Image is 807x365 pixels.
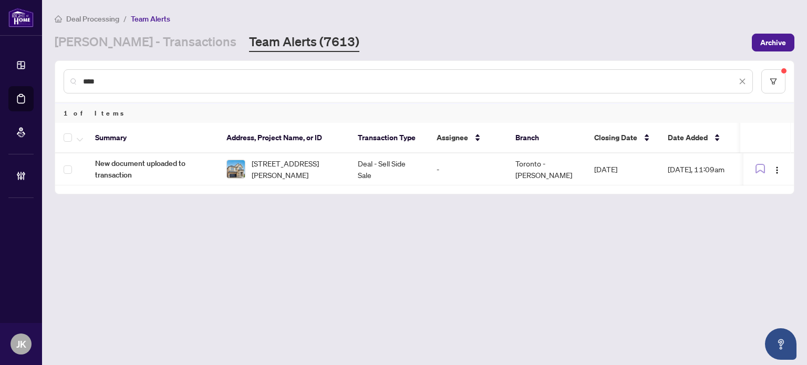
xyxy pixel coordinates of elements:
td: Toronto - [PERSON_NAME] [507,153,586,185]
span: filter [770,78,777,85]
th: Branch [507,123,586,153]
th: Address, Project Name, or ID [218,123,349,153]
span: Assignee [437,132,468,143]
a: Team Alerts (7613) [249,33,359,52]
th: Transaction Type [349,123,428,153]
span: Archive [760,34,786,51]
span: close [739,78,746,85]
span: Date Added [668,132,708,143]
span: home [55,15,62,23]
td: Deal - Sell Side Sale [349,153,428,185]
span: JK [16,337,26,351]
span: New document uploaded to transaction [95,158,210,181]
img: thumbnail-img [227,160,245,178]
span: [STREET_ADDRESS][PERSON_NAME] [252,158,341,181]
a: [PERSON_NAME] - Transactions [55,33,236,52]
button: filter [761,69,785,93]
li: / [123,13,127,25]
button: Logo [769,161,785,178]
span: Deal Processing [66,14,119,24]
div: 1 of Items [55,103,794,123]
img: Logo [773,166,781,174]
button: Archive [752,34,794,51]
td: [DATE] [586,153,659,185]
th: Date Added [659,123,754,153]
th: Assignee [428,123,507,153]
button: Open asap [765,328,796,360]
img: logo [8,8,34,27]
span: Closing Date [594,132,637,143]
th: Closing Date [586,123,659,153]
th: Summary [87,123,218,153]
td: [DATE], 11:09am [659,153,754,185]
span: Team Alerts [131,14,170,24]
td: - [428,153,507,185]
